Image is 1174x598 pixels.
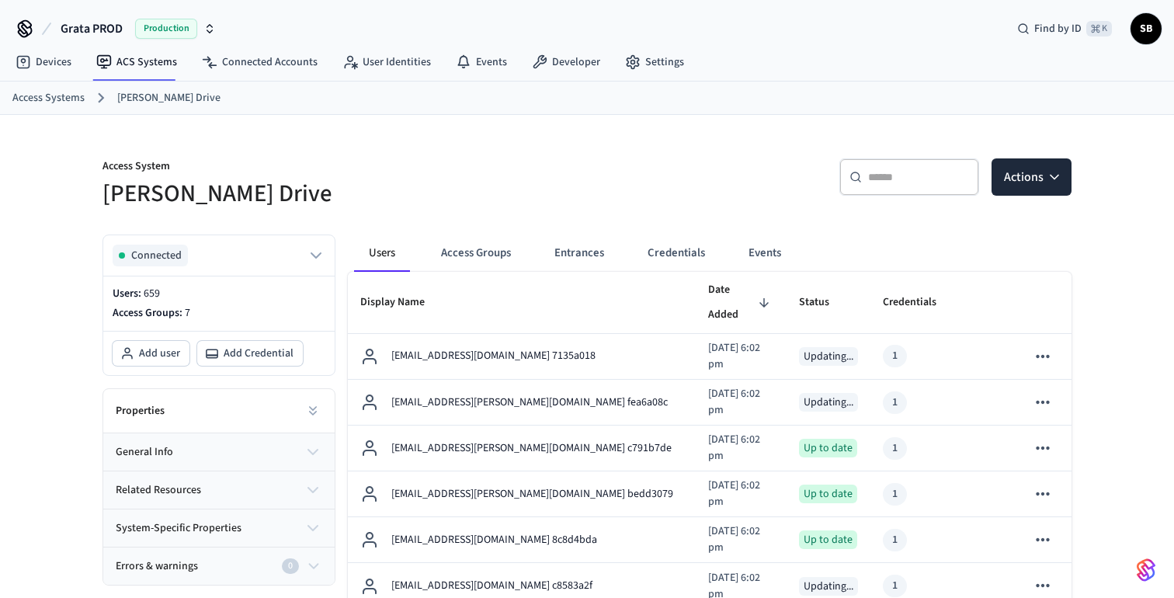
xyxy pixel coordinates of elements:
[391,578,592,594] p: [EMAIL_ADDRESS][DOMAIN_NAME] c8583a2f
[708,386,773,419] p: [DATE] 6:02 pm
[113,305,325,322] p: Access Groups:
[103,509,335,547] button: system-specific properties
[1137,558,1155,582] img: SeamLogoGradient.69752ec5.svg
[391,486,673,502] p: [EMAIL_ADDRESS][PERSON_NAME][DOMAIN_NAME] bedd3079
[613,48,696,76] a: Settings
[736,235,794,272] button: Events
[1132,15,1160,43] span: SB
[892,395,898,411] div: 1
[224,346,293,361] span: Add Credential
[84,48,189,76] a: ACS Systems
[708,278,773,327] span: Date Added
[102,158,578,178] p: Access System
[892,486,898,502] div: 1
[892,578,898,594] div: 1
[282,558,299,574] div: 0
[189,48,330,76] a: Connected Accounts
[708,478,773,510] p: [DATE] 6:02 pm
[144,286,160,301] span: 659
[1005,15,1124,43] div: Find by ID⌘ K
[113,286,325,302] p: Users:
[799,347,858,366] div: Updating...
[113,245,325,266] button: Connected
[116,482,201,499] span: related resources
[799,577,858,596] div: Updating...
[116,444,173,461] span: general info
[103,433,335,471] button: general info
[429,235,523,272] button: Access Groups
[542,235,617,272] button: Entrances
[519,48,613,76] a: Developer
[391,348,596,364] p: [EMAIL_ADDRESS][DOMAIN_NAME] 7135a018
[1034,21,1082,37] span: Find by ID
[113,341,189,366] button: Add user
[103,548,335,585] button: Errors & warnings0
[3,48,84,76] a: Devices
[131,248,182,263] span: Connected
[117,90,221,106] a: [PERSON_NAME] Drive
[185,305,190,321] span: 7
[892,532,898,548] div: 1
[391,395,668,411] p: [EMAIL_ADDRESS][PERSON_NAME][DOMAIN_NAME] fea6a08c
[799,393,858,412] div: Updating...
[799,290,849,315] span: Status
[391,532,597,548] p: [EMAIL_ADDRESS][DOMAIN_NAME] 8c8d4bda
[354,235,410,272] button: Users
[61,19,123,38] span: Grata PROD
[360,290,445,315] span: Display Name
[443,48,519,76] a: Events
[197,341,303,366] button: Add Credential
[116,520,241,537] span: system-specific properties
[1131,13,1162,44] button: SB
[892,348,898,364] div: 1
[799,530,857,549] div: Up to date
[1086,21,1112,37] span: ⌘ K
[391,440,672,457] p: [EMAIL_ADDRESS][PERSON_NAME][DOMAIN_NAME] c791b7de
[635,235,717,272] button: Credentials
[708,432,773,464] p: [DATE] 6:02 pm
[116,403,165,419] h2: Properties
[135,19,197,39] span: Production
[799,439,857,457] div: Up to date
[12,90,85,106] a: Access Systems
[139,346,180,361] span: Add user
[330,48,443,76] a: User Identities
[799,485,857,503] div: Up to date
[116,558,198,575] span: Errors & warnings
[103,471,335,509] button: related resources
[708,523,773,556] p: [DATE] 6:02 pm
[102,178,578,210] h5: [PERSON_NAME] Drive
[992,158,1072,196] button: Actions
[883,290,957,315] span: Credentials
[708,340,773,373] p: [DATE] 6:02 pm
[892,440,898,457] div: 1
